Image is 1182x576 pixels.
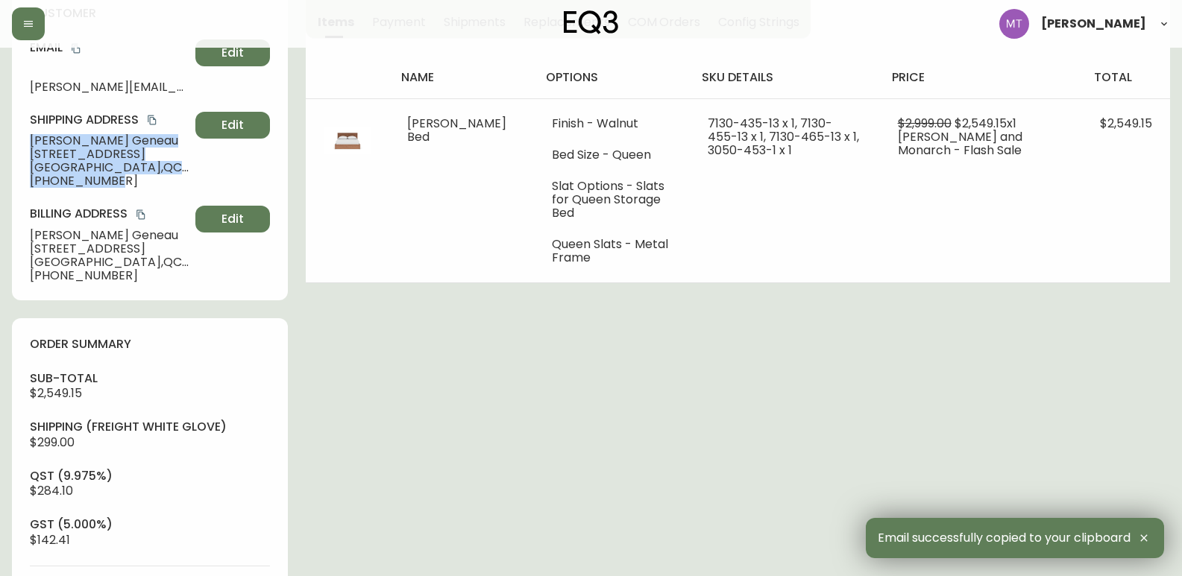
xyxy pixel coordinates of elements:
[898,115,952,132] span: $2,999.00
[30,482,73,499] span: $284.10
[195,39,270,66] button: Edit
[30,419,270,435] h4: Shipping ( Freight White Glove )
[133,207,148,222] button: copy
[1094,69,1158,86] h4: total
[30,370,270,387] h4: sub-total
[708,115,859,159] span: 7130-435-13 x 1, 7130-455-13 x 1, 7130-465-13 x 1, 3050-453-1 x 1
[30,148,189,161] span: [STREET_ADDRESS]
[30,161,189,174] span: [GEOGRAPHIC_DATA] , QC , H2J 4B7 , CA
[30,112,189,128] h4: Shipping Address
[552,117,672,130] li: Finish - Walnut
[407,115,506,145] span: [PERSON_NAME] Bed
[324,117,371,165] img: 7130-435-13-400-1-clgwj3kkk036p013002d3eme9.jpg
[552,180,672,220] li: Slat Options - Slats for Queen Storage Bed
[30,242,189,256] span: [STREET_ADDRESS]
[69,41,84,56] button: copy
[30,256,189,269] span: [GEOGRAPHIC_DATA] , QC , H2J 4B7 , CA
[30,39,189,56] h4: Email
[30,134,189,148] span: [PERSON_NAME] Geneau
[221,45,244,61] span: Edit
[999,9,1029,39] img: 397d82b7ede99da91c28605cdd79fceb
[552,238,672,265] li: Queen Slats - Metal Frame
[892,69,1070,86] h4: price
[30,468,270,484] h4: qst (9.975%)
[1041,18,1146,30] span: [PERSON_NAME]
[30,229,189,242] span: [PERSON_NAME] Geneau
[702,69,868,86] h4: sku details
[30,206,189,222] h4: Billing Address
[221,211,244,227] span: Edit
[30,516,270,533] h4: gst (5.000%)
[564,10,619,34] img: logo
[195,112,270,139] button: Edit
[30,434,75,451] span: $299.00
[552,148,672,162] li: Bed Size - Queen
[30,531,70,548] span: $142.41
[878,531,1131,545] span: Email successfully copied to your clipboard
[195,206,270,232] button: Edit
[30,80,189,94] span: [PERSON_NAME][EMAIL_ADDRESS][PERSON_NAME][DOMAIN_NAME]
[145,113,160,127] button: copy
[401,69,521,86] h4: name
[30,269,189,282] span: [PHONE_NUMBER]
[955,115,1016,132] span: $2,549.15 x 1
[30,336,270,352] h4: order summary
[546,69,678,86] h4: options
[898,128,1022,159] span: [PERSON_NAME] and Monarch - Flash Sale
[30,384,82,402] span: $2,549.15
[30,174,189,188] span: [PHONE_NUMBER]
[221,117,244,133] span: Edit
[1100,115,1152,132] span: $2,549.15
